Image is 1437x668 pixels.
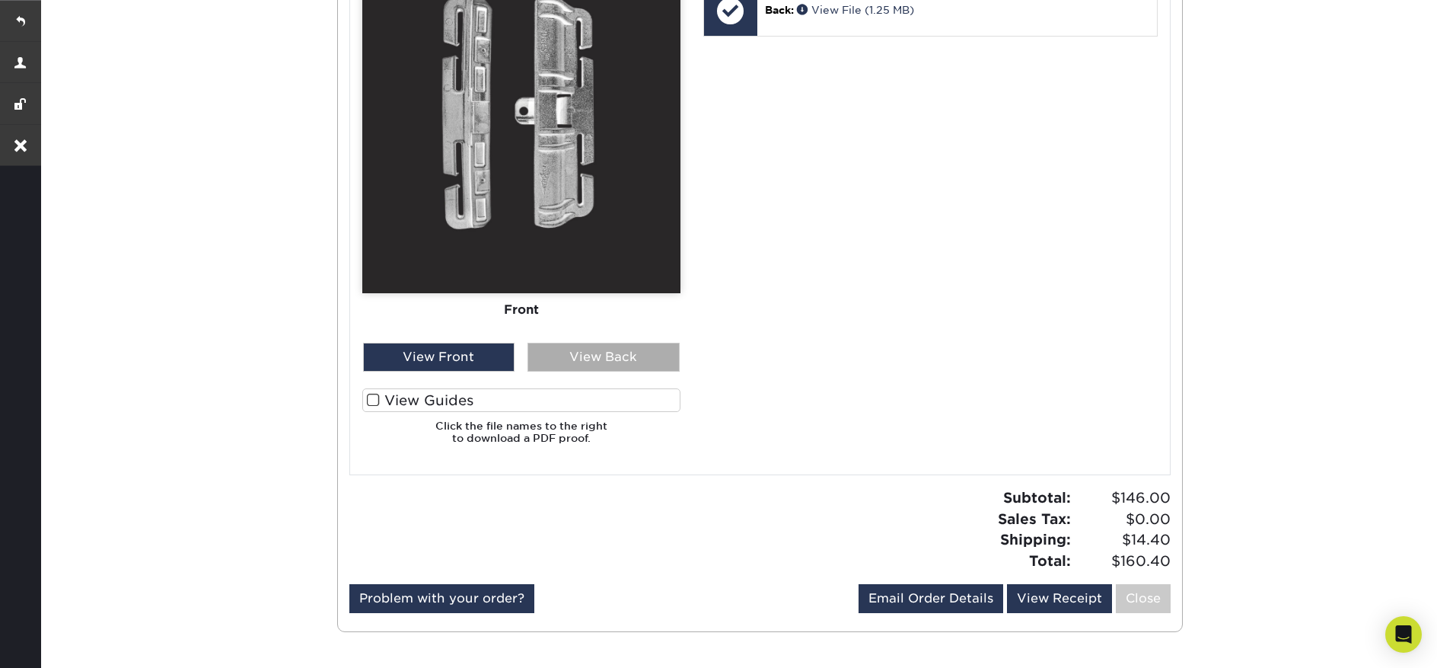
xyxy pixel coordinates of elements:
[362,420,680,457] h6: Click the file names to the right to download a PDF proof.
[1007,584,1112,613] a: View Receipt
[527,343,680,372] div: View Back
[998,510,1071,527] strong: Sales Tax:
[1075,487,1171,509] span: $146.00
[1116,584,1171,613] a: Close
[362,388,680,412] label: View Guides
[1000,531,1071,548] strong: Shipping:
[1075,509,1171,530] span: $0.00
[1075,529,1171,551] span: $14.40
[765,4,794,16] span: Back:
[1003,489,1071,506] strong: Subtotal:
[797,4,914,16] a: View File (1.25 MB)
[1075,551,1171,572] span: $160.40
[349,584,534,613] a: Problem with your order?
[1385,616,1422,653] div: Open Intercom Messenger
[363,343,515,372] div: View Front
[859,584,1003,613] a: Email Order Details
[1029,552,1071,569] strong: Total:
[362,294,680,328] div: Front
